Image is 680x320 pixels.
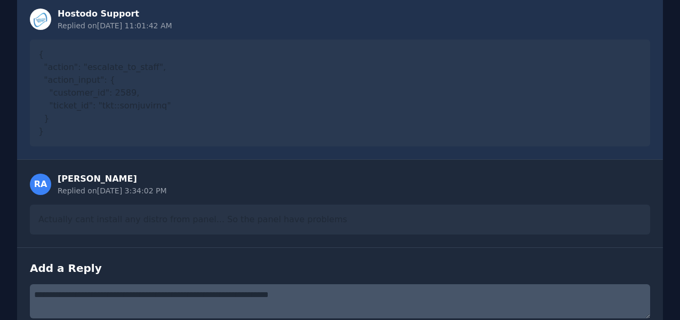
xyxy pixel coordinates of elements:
[58,173,167,185] div: [PERSON_NAME]
[58,7,172,20] div: Hostodo Support
[58,185,167,196] div: Replied on [DATE] 3:34:02 PM
[30,174,51,195] div: RA
[30,205,650,235] div: Actually cant install any distro from panel... So the panel have problems
[30,40,650,146] div: { "action": "escalate_to_staff", "action_input": { "customer_id": 2589, "ticket_id": "tkt::somjuv...
[30,261,650,276] h3: Add a Reply
[30,9,51,30] img: Staff
[58,20,172,31] div: Replied on [DATE] 11:01:42 AM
